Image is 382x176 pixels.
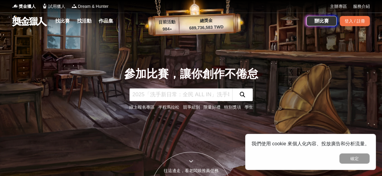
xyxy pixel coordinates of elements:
[71,3,77,9] img: Logo
[124,66,258,82] div: 參加比賽，讓你創作不倦怠
[53,17,72,25] a: 找比賽
[151,168,232,174] div: 往這邊走，看老闆娘推薦任務
[330,3,347,10] a: 主辦專區
[78,3,108,10] span: Dream & Hunter
[71,3,108,10] a: LogoDream & Hunter
[155,26,179,33] p: 984 ▴
[42,3,65,10] a: Logo試用獵人
[158,105,179,110] a: 半程馬拉松
[96,17,116,25] a: 作品集
[48,3,65,10] span: 試用獵人
[339,153,370,164] button: 確定
[353,3,370,10] a: 服務介紹
[179,17,233,25] p: 總獎金
[42,3,48,9] img: Logo
[252,141,370,146] span: 我們使用 cookie 來個人化內容、投放廣告和分析流量。
[224,105,241,110] a: 特別獎項
[340,16,370,26] div: 登入 / 註冊
[245,105,253,110] a: 學生
[204,105,220,110] a: 限量好禮
[179,23,234,32] p: 689,736,583 TWD
[12,3,36,10] a: Logo獎金獵人
[12,3,18,9] img: Logo
[307,16,337,26] a: 辦比賽
[155,19,179,26] p: 目前活動
[183,105,200,110] a: 競爭組別
[130,88,232,101] input: 2025「洗手新日常：全民 ALL IN」洗手歌全台徵選
[75,17,94,25] a: 找活動
[129,105,155,110] a: 線上報名專區
[19,3,36,10] span: 獎金獵人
